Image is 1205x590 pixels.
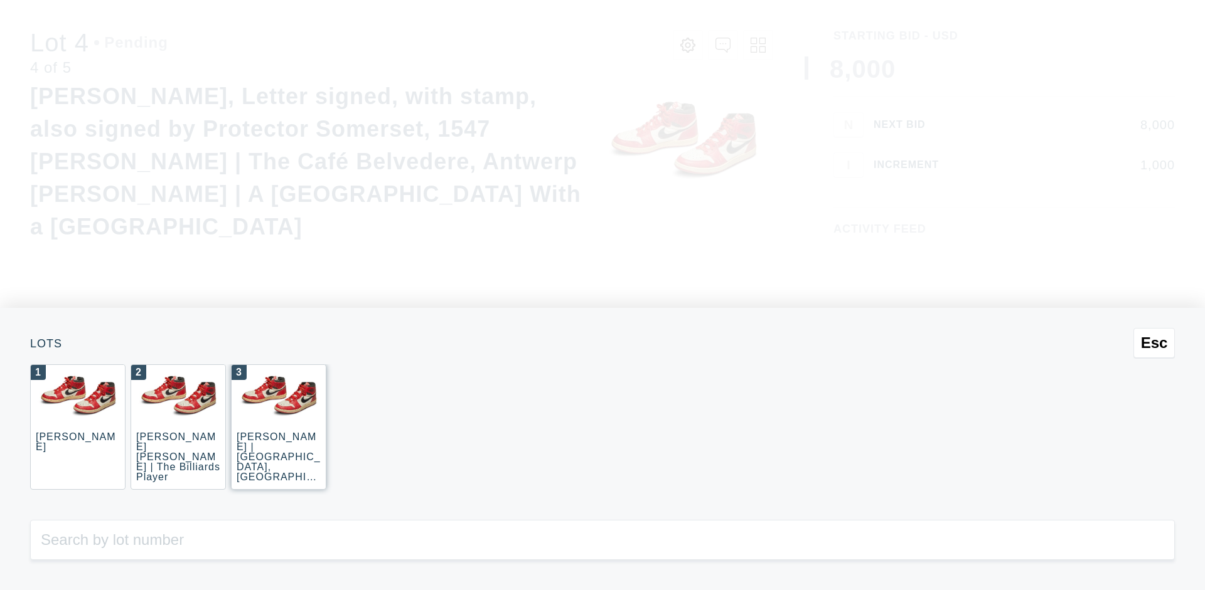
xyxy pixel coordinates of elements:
[30,338,1175,349] div: Lots
[232,365,247,380] div: 3
[31,365,46,380] div: 1
[237,431,321,532] div: [PERSON_NAME] | [GEOGRAPHIC_DATA], [GEOGRAPHIC_DATA] ([GEOGRAPHIC_DATA], [GEOGRAPHIC_DATA])
[30,520,1175,560] input: Search by lot number
[1141,334,1168,352] span: Esc
[136,431,220,482] div: [PERSON_NAME] [PERSON_NAME] | The Billiards Player
[36,431,115,452] div: [PERSON_NAME]
[1133,328,1175,358] button: Esc
[131,365,146,380] div: 2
